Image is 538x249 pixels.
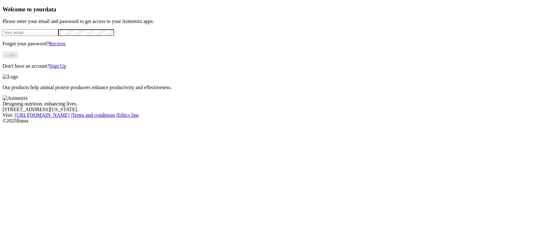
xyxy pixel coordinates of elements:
div: Visit : | | [3,112,535,118]
h3: Welcome to your [3,6,535,13]
button: Login [3,52,18,58]
p: Forgot your password? [3,41,535,47]
div: Designing nutrition, enhancing lives. [3,101,535,107]
span: data [45,6,56,13]
p: Please enter your email and password to get access to your Asimetrix apps: [3,19,535,24]
a: Terms and conditions [72,112,115,118]
div: [STREET_ADDRESS][US_STATE]. [3,107,535,112]
p: Our products help animal protein producers enhance productivity and effectiveness. [3,85,535,90]
a: Sign Up [49,63,66,69]
img: Logo [3,74,18,80]
img: Asimetrix [3,95,28,101]
a: Recover [49,41,66,46]
a: [URL][DOMAIN_NAME] [15,112,70,118]
input: Your email [3,29,58,36]
p: Don't have an account? [3,63,535,69]
a: Ethics line [118,112,139,118]
div: © 2025 Iluma [3,118,535,124]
